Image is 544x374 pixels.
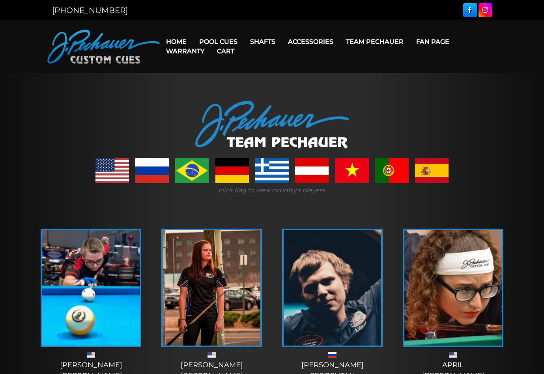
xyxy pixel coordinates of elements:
a: Shafts [244,32,282,52]
a: Cart [211,41,241,61]
a: Accessories [282,32,340,52]
a: Fan Page [410,32,456,52]
img: April-225x320.jpg [404,230,502,346]
img: andrei-1-225x320.jpg [284,230,381,346]
a: [PHONE_NUMBER] [52,6,128,15]
img: alex-bryant-225x320.jpg [42,230,140,346]
img: amanda-c-1-e1555337534391.jpg [163,230,260,346]
a: Team Pechauer [340,32,410,52]
a: Pool Cues [193,32,244,52]
a: Warranty [160,41,211,61]
a: Home [160,32,193,52]
i: click flag to view country's players. [219,186,326,194]
img: Pechauer Custom Cues [47,30,160,64]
